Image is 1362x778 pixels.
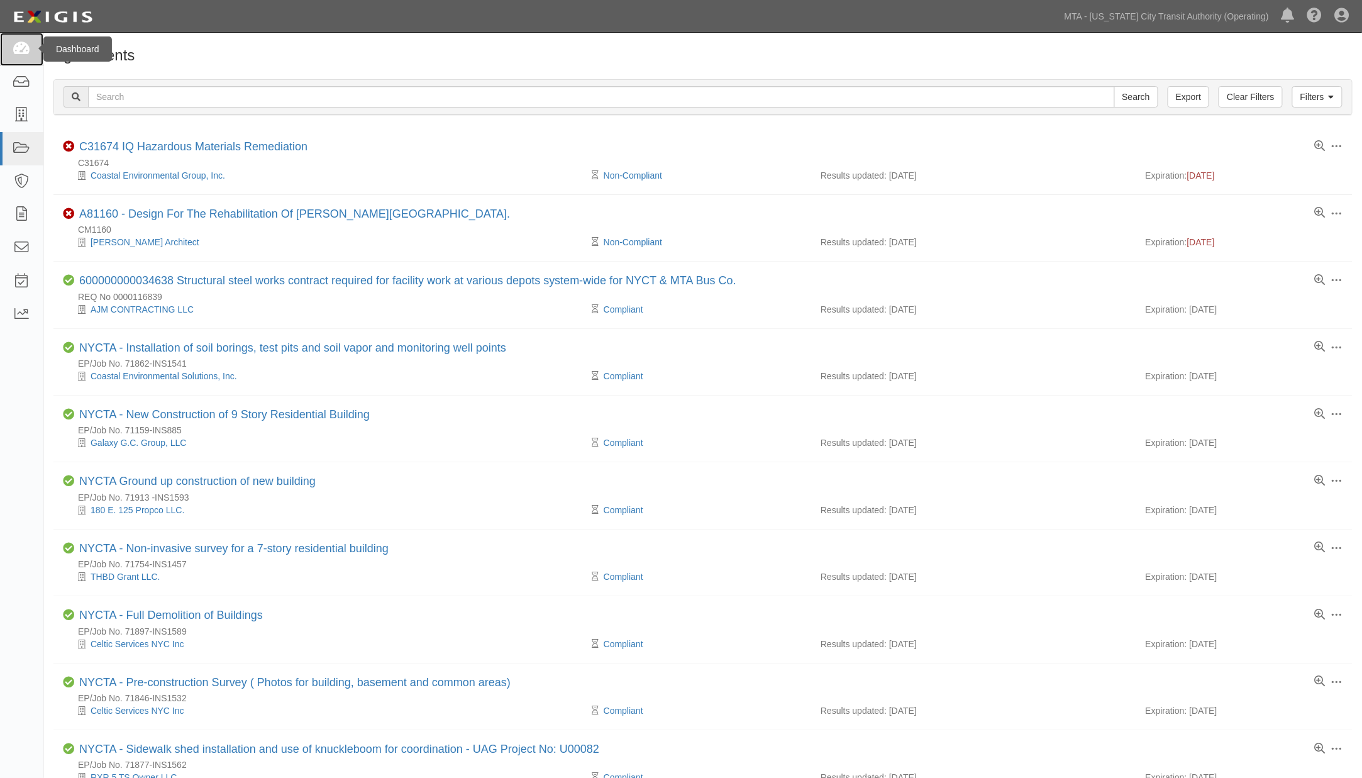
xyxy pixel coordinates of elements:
div: Results updated: [DATE] [821,236,1127,248]
a: NYCTA Ground up construction of new building [79,475,316,487]
i: Compliant [63,743,74,755]
div: Expiration: [DATE] [1146,504,1343,516]
i: Compliant [63,342,74,353]
a: View results summary [1315,676,1326,687]
div: 600000000034638 Structural steel works contract required for facility work at various depots syst... [79,274,736,288]
div: Expiration: [DATE] [1146,570,1343,583]
a: View results summary [1315,542,1326,553]
a: Coastal Environmental Group, Inc. [91,170,225,181]
span: [DATE] [1187,170,1215,181]
a: NYCTA - Non-invasive survey for a 7-story residential building [79,542,389,555]
div: Results updated: [DATE] [821,303,1127,316]
a: NYCTA - New Construction of 9 Story Residential Building [79,408,370,421]
i: Compliant [63,609,74,621]
a: A81160 - Design For The Rehabilitation Of [PERSON_NAME][GEOGRAPHIC_DATA]. [79,208,510,220]
a: NYCTA - Sidewalk shed installation and use of knuckleboom for coordination - UAG Project No: U00082 [79,743,599,755]
span: [DATE] [1187,237,1215,247]
a: View results summary [1315,141,1326,152]
div: Richard Dattner Architect [63,236,595,248]
a: 600000000034638 Structural steel works contract required for facility work at various depots syst... [79,274,736,287]
a: NYCTA - Full Demolition of Buildings [79,609,263,621]
div: Results updated: [DATE] [821,370,1127,382]
a: 180 E. 125 Propco LLC. [91,505,184,515]
div: Expiration: [1146,169,1343,182]
a: Compliant [604,572,643,582]
a: Export [1168,86,1209,108]
i: Pending Review [592,572,599,581]
div: Expiration: [DATE] [1146,436,1343,449]
i: Pending Review [592,706,599,715]
a: MTA - [US_STATE] City Transit Authority (Operating) [1058,4,1275,29]
div: NYCTA - Installation of soil borings, test pits and soil vapor and monitoring well points [79,342,506,355]
a: View results summary [1315,342,1326,353]
i: Compliant [63,275,74,286]
i: Compliant [63,475,74,487]
i: Compliant [63,409,74,420]
i: Compliant [63,677,74,688]
i: Pending Review [592,238,599,247]
div: Expiration: [DATE] [1146,370,1343,382]
a: View results summary [1315,208,1326,219]
a: Non-Compliant [604,170,662,181]
a: Celtic Services NYC Inc [91,706,184,716]
i: Non-Compliant [63,141,74,152]
h1: Agreements [53,47,1353,64]
div: REQ No 0000116839 [63,291,1353,303]
i: Pending Review [592,506,599,514]
a: AJM CONTRACTING LLC [91,304,194,314]
a: Clear Filters [1219,86,1282,108]
a: C31674 IQ Hazardous Materials Remediation [79,140,307,153]
div: THBD Grant LLC. [63,570,595,583]
a: View results summary [1315,409,1326,420]
a: THBD Grant LLC. [91,572,160,582]
a: Non-Compliant [604,237,662,247]
input: Search [88,86,1115,108]
i: Compliant [63,543,74,554]
div: NYCTA - Sidewalk shed installation and use of knuckleboom for coordination - UAG Project No: U00082 [79,743,599,757]
a: View results summary [1315,609,1326,621]
div: Expiration: [DATE] [1146,638,1343,650]
a: Compliant [604,639,643,649]
div: EP/Job No. 71897-INS1589 [63,625,1353,638]
div: Expiration: [DATE] [1146,303,1343,316]
div: Expiration: [DATE] [1146,704,1343,717]
div: EP/Job No. 71913 -INS1593 [63,491,1353,504]
div: EP/Job No. 71754-INS1457 [63,558,1353,570]
div: EP/Job No. 71159-INS885 [63,424,1353,436]
div: AJM CONTRACTING LLC [63,303,595,316]
div: NYCTA Ground up construction of new building [79,475,316,489]
i: Pending Review [592,640,599,648]
a: Galaxy G.C. Group, LLC [91,438,187,448]
div: EP/Job No. 71846-INS1532 [63,692,1353,704]
a: View results summary [1315,275,1326,286]
div: Galaxy G.C. Group, LLC [63,436,595,449]
div: NYCTA - Full Demolition of Buildings [79,609,263,623]
div: Expiration: [1146,236,1343,248]
div: Celtic Services NYC Inc [63,638,595,650]
div: Results updated: [DATE] [821,704,1127,717]
div: NYCTA - Non-invasive survey for a 7-story residential building [79,542,389,556]
div: CM1160 [63,223,1353,236]
a: Compliant [604,371,643,381]
a: Compliant [604,706,643,716]
div: NYCTA - Pre-construction Survey ( Photos for building, basement and common areas) [79,676,511,690]
a: Filters [1292,86,1343,108]
a: Compliant [604,505,643,515]
a: [PERSON_NAME] Architect [91,237,199,247]
a: Compliant [604,304,643,314]
img: logo-5460c22ac91f19d4615b14bd174203de0afe785f0fc80cf4dbbc73dc1793850b.png [9,6,96,28]
a: View results summary [1315,475,1326,487]
i: Pending Review [592,171,599,180]
div: C31674 [63,157,1353,169]
div: Results updated: [DATE] [821,570,1127,583]
a: NYCTA - Pre-construction Survey ( Photos for building, basement and common areas) [79,676,511,689]
i: Pending Review [592,305,599,314]
a: Coastal Environmental Solutions, Inc. [91,371,237,381]
i: Pending Review [592,372,599,381]
div: Celtic Services NYC Inc [63,704,595,717]
a: Compliant [604,438,643,448]
div: Results updated: [DATE] [821,169,1127,182]
a: Celtic Services NYC Inc [91,639,184,649]
input: Search [1114,86,1158,108]
div: C31674 IQ Hazardous Materials Remediation [79,140,307,154]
